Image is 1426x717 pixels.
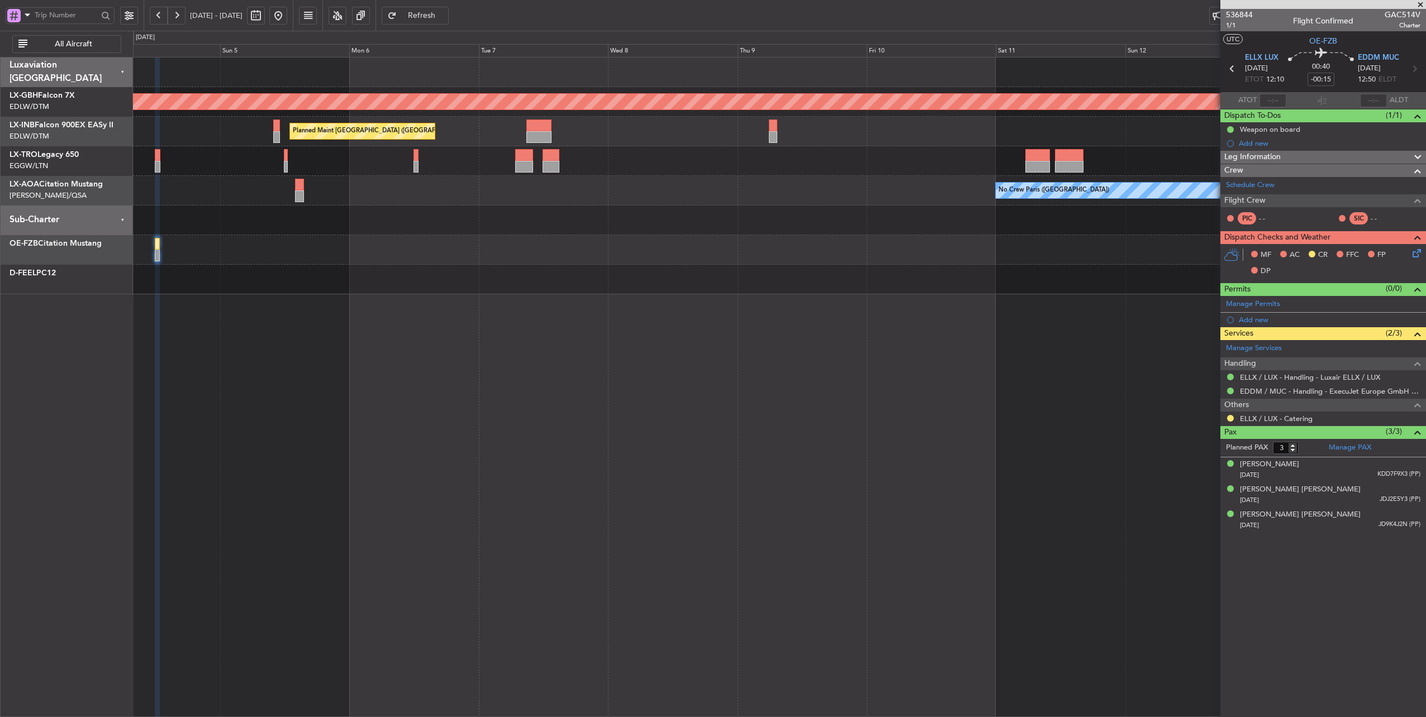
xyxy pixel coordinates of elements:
[999,182,1109,199] div: No Crew Paris ([GEOGRAPHIC_DATA])
[12,35,121,53] button: All Aircraft
[1290,250,1300,261] span: AC
[1226,343,1282,354] a: Manage Services
[9,240,38,247] span: OE-FZB
[1226,180,1275,191] a: Schedule Crew
[1224,283,1251,296] span: Permits
[1240,125,1300,134] div: Weapon on board
[1224,357,1256,370] span: Handling
[1240,509,1361,520] div: [PERSON_NAME] [PERSON_NAME]
[1238,212,1256,224] div: PIC
[1226,21,1253,30] span: 1/1
[1224,151,1281,164] span: Leg Information
[1346,250,1359,261] span: FFC
[1239,315,1420,324] div: Add new
[9,131,49,141] a: EDLW/DTM
[1386,327,1402,339] span: (2/3)
[1240,484,1361,495] div: [PERSON_NAME] [PERSON_NAME]
[1379,74,1396,85] span: ELDT
[1386,426,1402,437] span: (3/3)
[1377,470,1420,479] span: KDD7F9X3 (PP)
[9,180,39,188] span: LX-AOA
[136,33,155,42] div: [DATE]
[1358,52,1399,64] span: EDDM MUC
[382,7,449,25] button: Refresh
[738,44,867,58] div: Thu 9
[1261,250,1271,261] span: MF
[1224,164,1243,177] span: Crew
[1380,495,1420,504] span: JDJ2E5Y3 (PP)
[1226,299,1280,310] a: Manage Permits
[1240,414,1313,423] a: ELLX / LUX - Catering
[1385,21,1420,30] span: Charter
[1224,194,1266,207] span: Flight Crew
[1385,9,1420,21] span: GAC514V
[1379,520,1420,529] span: JD9K4J2N (PP)
[1245,52,1278,64] span: ELLX LUX
[1371,213,1396,223] div: - -
[1226,442,1268,453] label: Planned PAX
[9,121,35,129] span: LX-INB
[608,44,737,58] div: Wed 8
[1377,250,1386,261] span: FP
[1312,61,1330,73] span: 00:40
[1293,15,1353,27] div: Flight Confirmed
[1224,426,1237,439] span: Pax
[996,44,1125,58] div: Sat 11
[1259,94,1286,107] input: --:--
[1386,109,1402,121] span: (1/1)
[1266,74,1284,85] span: 12:10
[1223,34,1243,44] button: UTC
[1390,95,1408,106] span: ALDT
[9,269,36,277] span: D-FEEL
[9,92,75,99] a: LX-GBHFalcon 7X
[9,92,38,99] span: LX-GBH
[1309,35,1337,47] span: OE-FZB
[1238,95,1257,106] span: ATOT
[1358,74,1376,85] span: 12:50
[9,121,113,129] a: LX-INBFalcon 900EX EASy II
[1224,399,1249,412] span: Others
[190,11,243,21] span: [DATE] - [DATE]
[9,269,56,277] a: D-FEELPC12
[1259,213,1284,223] div: - -
[349,44,478,58] div: Mon 6
[9,240,102,247] a: OE-FZBCitation Mustang
[1224,231,1330,244] span: Dispatch Checks and Weather
[9,180,103,188] a: LX-AOACitation Mustang
[1125,44,1254,58] div: Sun 12
[35,7,98,23] input: Trip Number
[220,44,349,58] div: Sun 5
[1239,138,1420,148] div: Add new
[9,151,37,159] span: LX-TRO
[479,44,608,58] div: Tue 7
[9,161,48,171] a: EGGW/LTN
[1240,372,1380,382] a: ELLX / LUX - Handling - Luxair ELLX / LUX
[1245,63,1268,74] span: [DATE]
[9,102,49,112] a: EDLW/DTM
[1224,109,1281,122] span: Dispatch To-Dos
[1240,496,1259,504] span: [DATE]
[1226,9,1253,21] span: 536844
[1386,283,1402,294] span: (0/0)
[9,151,79,159] a: LX-TROLegacy 650
[399,12,445,20] span: Refresh
[1329,442,1371,453] a: Manage PAX
[293,123,469,140] div: Planned Maint [GEOGRAPHIC_DATA] ([GEOGRAPHIC_DATA])
[1318,250,1328,261] span: CR
[1240,386,1420,396] a: EDDM / MUC - Handling - ExecuJet Europe GmbH EDDM / MUC
[30,40,117,48] span: All Aircraft
[1261,266,1271,277] span: DP
[1349,212,1368,224] div: SIC
[867,44,996,58] div: Fri 10
[1240,471,1259,479] span: [DATE]
[1245,74,1263,85] span: ETOT
[1240,521,1259,529] span: [DATE]
[91,44,220,58] div: Sat 4
[1240,459,1299,470] div: [PERSON_NAME]
[1224,327,1253,340] span: Services
[1358,63,1381,74] span: [DATE]
[9,190,87,200] a: [PERSON_NAME]/QSA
